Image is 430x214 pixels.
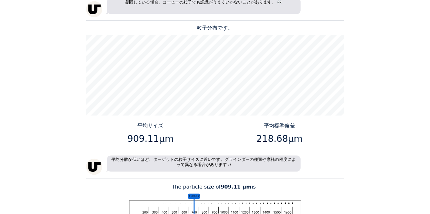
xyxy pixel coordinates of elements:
p: 粒子分布です。 [86,24,344,32]
p: 909.11μm [88,132,213,146]
p: 平均標準偏差 [217,122,342,130]
img: unspecialty-logo [86,1,102,17]
b: 909.11 μm [221,184,252,190]
p: 218.68μm [217,132,342,146]
p: The particle size of is [86,183,344,191]
p: 平均サイズ [88,122,213,130]
p: 平均分散が低いほど、ターゲットの粒子サイズに近いです。グラインダーの種類や摩耗の程度によって異なる場合があります :) [107,156,301,172]
img: unspecialty-logo [86,159,102,175]
tspan: 平均サイズ [188,195,200,198]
